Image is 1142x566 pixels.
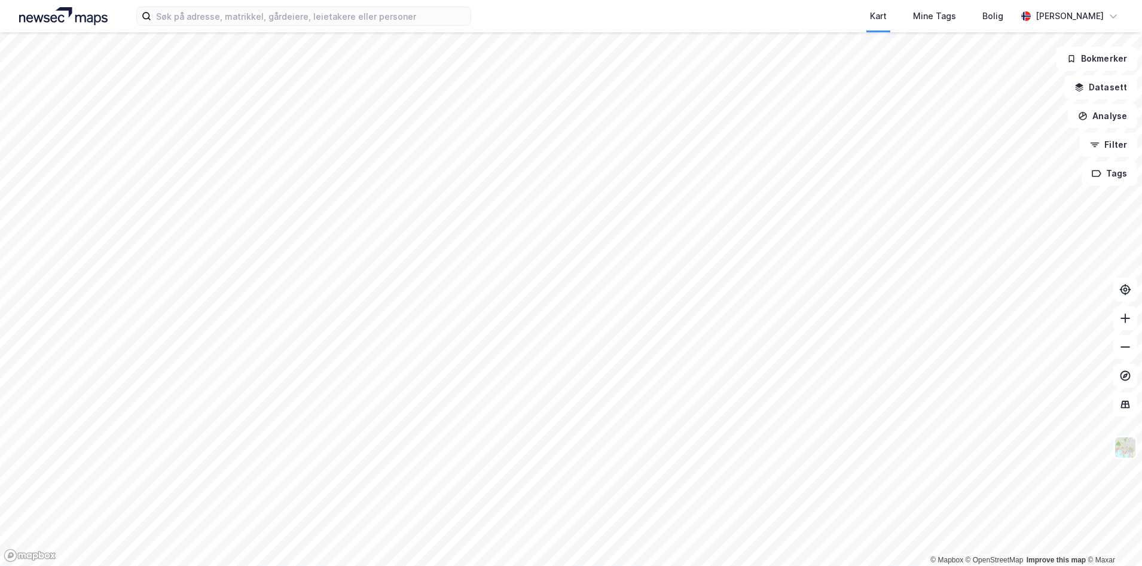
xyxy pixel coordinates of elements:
a: OpenStreetMap [966,556,1024,564]
div: [PERSON_NAME] [1036,9,1104,23]
div: Mine Tags [913,9,956,23]
a: Mapbox [930,556,963,564]
img: logo.a4113a55bc3d86da70a041830d287a7e.svg [19,7,108,25]
div: Kart [870,9,887,23]
button: Filter [1080,133,1137,157]
button: Bokmerker [1056,47,1137,71]
img: Z [1114,436,1137,459]
button: Analyse [1068,104,1137,128]
a: Mapbox homepage [4,549,56,562]
iframe: Chat Widget [1082,509,1142,566]
a: Improve this map [1027,556,1086,564]
button: Datasett [1064,75,1137,99]
div: Bolig [982,9,1003,23]
button: Tags [1082,162,1137,185]
input: Søk på adresse, matrikkel, gårdeiere, leietakere eller personer [151,7,471,25]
